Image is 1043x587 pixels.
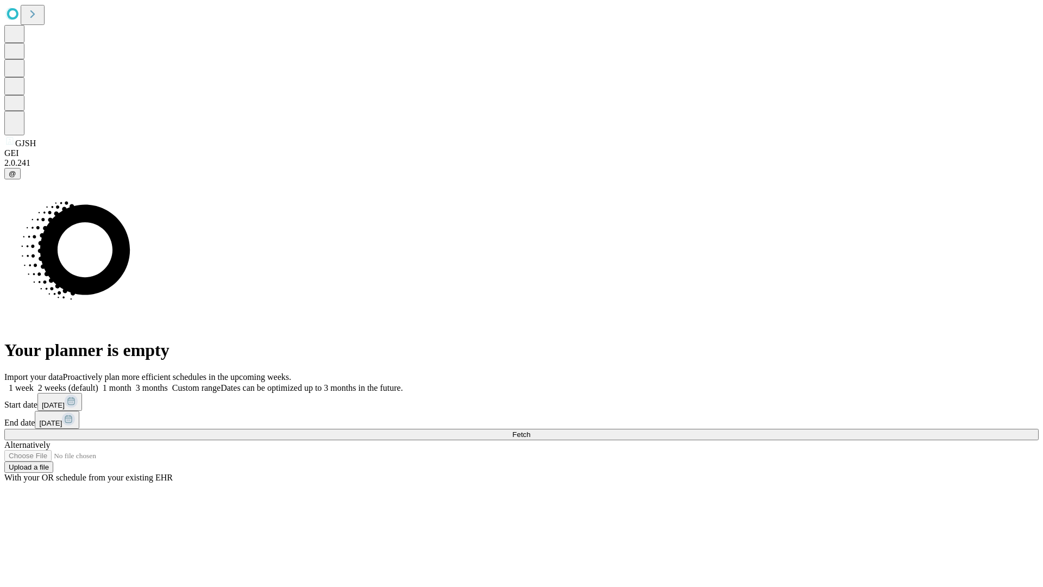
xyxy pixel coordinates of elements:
div: 2.0.241 [4,158,1039,168]
span: 1 month [103,383,131,392]
span: [DATE] [42,401,65,409]
span: With your OR schedule from your existing EHR [4,473,173,482]
span: Custom range [172,383,221,392]
span: Fetch [512,430,530,439]
span: 2 weeks (default) [38,383,98,392]
button: Fetch [4,429,1039,440]
span: 1 week [9,383,34,392]
span: Proactively plan more efficient schedules in the upcoming weeks. [63,372,291,382]
span: 3 months [136,383,168,392]
span: Import your data [4,372,63,382]
button: [DATE] [37,393,82,411]
div: GEI [4,148,1039,158]
span: Dates can be optimized up to 3 months in the future. [221,383,403,392]
span: @ [9,170,16,178]
h1: Your planner is empty [4,340,1039,360]
span: GJSH [15,139,36,148]
div: Start date [4,393,1039,411]
button: @ [4,168,21,179]
span: Alternatively [4,440,50,449]
span: [DATE] [39,419,62,427]
button: [DATE] [35,411,79,429]
button: Upload a file [4,461,53,473]
div: End date [4,411,1039,429]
